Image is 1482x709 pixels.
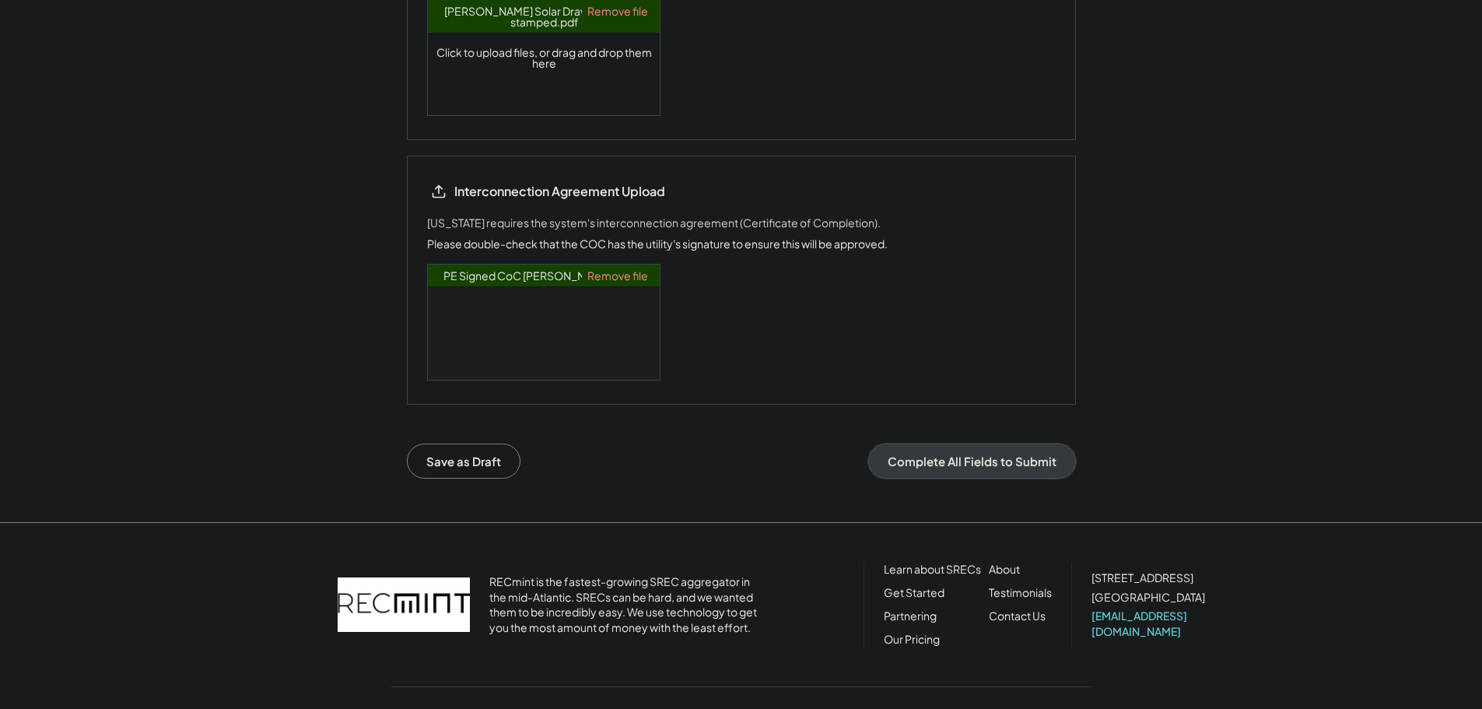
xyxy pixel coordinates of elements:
a: Our Pricing [884,632,940,648]
button: Save as Draft [407,444,520,479]
div: [GEOGRAPHIC_DATA] [1091,590,1205,605]
button: Complete All Fields to Submit [868,444,1076,479]
a: Contact Us [989,609,1046,624]
a: Get Started [884,585,944,601]
div: Please double-check that the COC has the utility's signature to ensure this will be approved. [427,236,888,252]
div: [US_STATE] requires the system's interconnection agreement (Certificate of Completion). [427,215,881,231]
div: Interconnection Agreement Upload [454,183,665,200]
a: Learn about SRECs [884,562,981,577]
a: PE Signed CoC [PERSON_NAME], J..pdf [443,269,645,283]
a: About [989,562,1020,577]
a: Partnering [884,609,937,624]
a: Remove file [582,265,653,286]
div: RECmint is the fastest-growing SREC aggregator in the mid-Atlantic. SRECs can be hard, and we wan... [489,574,766,635]
a: Testimonials [989,585,1052,601]
a: [EMAIL_ADDRESS][DOMAIN_NAME] [1091,609,1208,639]
a: [PERSON_NAME] Solar Drawing_Rev A- stamped.pdf [444,4,644,29]
img: recmint-logotype%403x.png [338,577,470,632]
div: [STREET_ADDRESS] [1091,570,1193,586]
